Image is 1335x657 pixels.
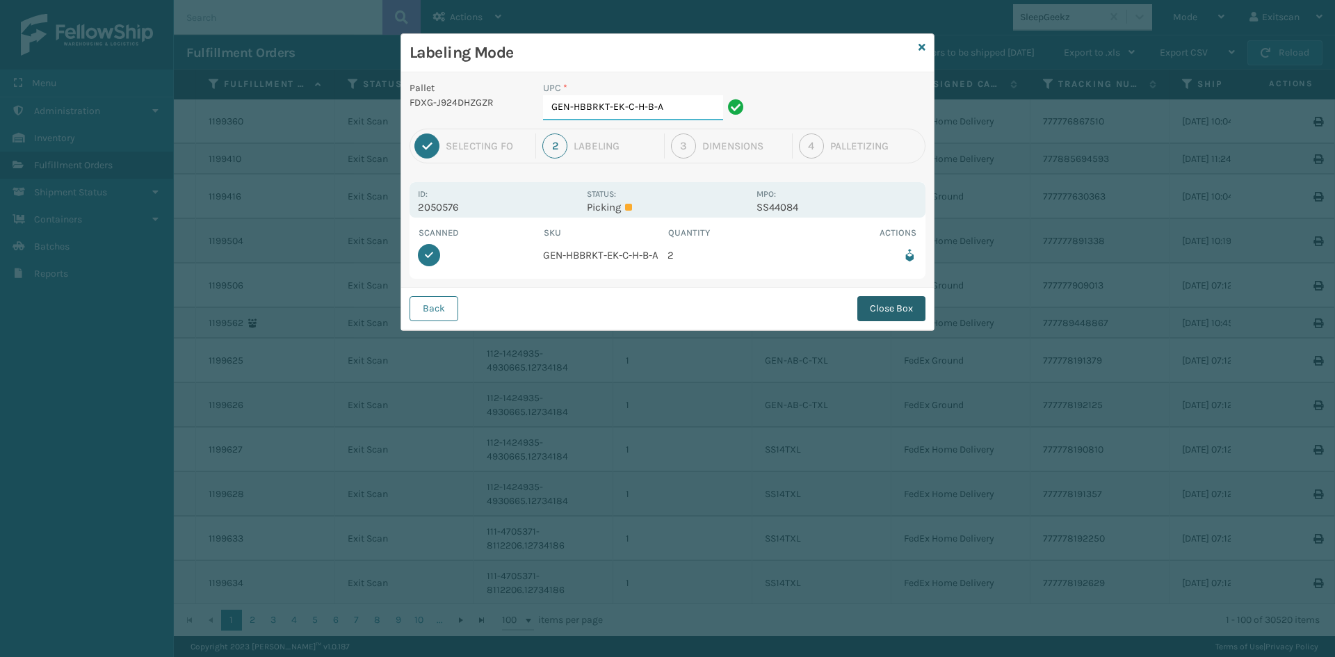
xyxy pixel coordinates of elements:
[671,133,696,159] div: 3
[410,95,526,110] p: FDXG-J924DHZGZR
[418,189,428,199] label: Id:
[543,226,668,240] th: SKU
[542,133,567,159] div: 2
[793,240,918,270] td: Remove from box
[574,140,657,152] div: Labeling
[410,42,913,63] h3: Labeling Mode
[756,189,776,199] label: MPO:
[667,240,793,270] td: 2
[587,201,747,213] p: Picking
[414,133,439,159] div: 1
[702,140,786,152] div: Dimensions
[418,226,543,240] th: Scanned
[756,201,917,213] p: SS44084
[587,189,616,199] label: Status:
[543,240,668,270] td: GEN-HBBRKT-EK-C-H-B-A
[830,140,921,152] div: Palletizing
[446,140,529,152] div: Selecting FO
[410,81,526,95] p: Pallet
[543,81,567,95] label: UPC
[793,226,918,240] th: Actions
[667,226,793,240] th: Quantity
[857,296,925,321] button: Close Box
[410,296,458,321] button: Back
[799,133,824,159] div: 4
[418,201,578,213] p: 2050576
